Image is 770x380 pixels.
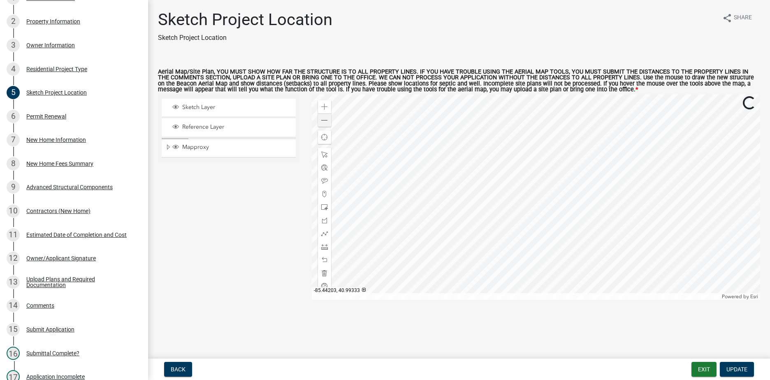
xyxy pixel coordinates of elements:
div: Estimated Date of Completion and Cost [26,232,127,238]
div: Upload Plans and Required Documentation [26,276,135,288]
div: Application Incomplete [26,374,85,380]
span: Share [734,13,752,23]
span: Sketch Layer [180,104,293,111]
div: Owner Information [26,42,75,48]
div: 16 [7,347,20,360]
div: Zoom out [318,114,331,127]
div: Owner/Applicant Signature [26,255,96,261]
i: share [722,13,732,23]
button: Update [720,362,754,377]
div: 8 [7,157,20,170]
li: Sketch Layer [162,99,296,117]
span: Update [726,366,747,373]
div: Comments [26,303,54,308]
div: 15 [7,323,20,336]
div: 13 [7,276,20,289]
div: Permit Renewal [26,114,66,119]
div: 4 [7,63,20,76]
div: 11 [7,228,20,241]
div: Find my location [318,131,331,144]
ul: Layer List [161,97,297,160]
div: Property Information [26,19,80,24]
li: Mapproxy [162,139,296,158]
div: Powered by [720,293,760,300]
p: Sketch Project Location [158,33,332,43]
div: Advanced Structural Components [26,184,113,190]
div: Sketch Project Location [26,90,87,95]
div: Submittal Complete? [26,350,79,356]
button: Exit [691,362,717,377]
span: Back [171,366,186,373]
div: 12 [7,252,20,265]
a: Esri [750,294,758,299]
div: New Home Information [26,137,86,143]
div: Residential Project Type [26,66,87,72]
div: Zoom in [318,100,331,114]
div: 5 [7,86,20,99]
div: 3 [7,39,20,52]
span: Mapproxy [180,144,293,151]
div: 10 [7,204,20,218]
div: Contractors (New Home) [26,208,90,214]
button: shareShare [716,10,758,26]
button: Back [164,362,192,377]
label: Aerial Map/Site Plan, YOU MUST SHOW HOW FAR THE STRUCTURE IS TO ALL PROPERTY LINES. IF YOU HAVE T... [158,69,760,93]
div: 9 [7,181,20,194]
h1: Sketch Project Location [158,10,332,30]
div: Sketch Layer [171,104,293,112]
div: 14 [7,299,20,312]
div: 6 [7,110,20,123]
div: Submit Application [26,327,74,332]
div: Reference Layer [171,123,293,132]
div: 2 [7,15,20,28]
div: New Home Fees Summary [26,161,93,167]
span: Reference Layer [180,123,293,131]
li: Reference Layer [162,118,296,137]
div: 7 [7,133,20,146]
span: Expand [165,144,171,152]
div: Mapproxy [171,144,293,152]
